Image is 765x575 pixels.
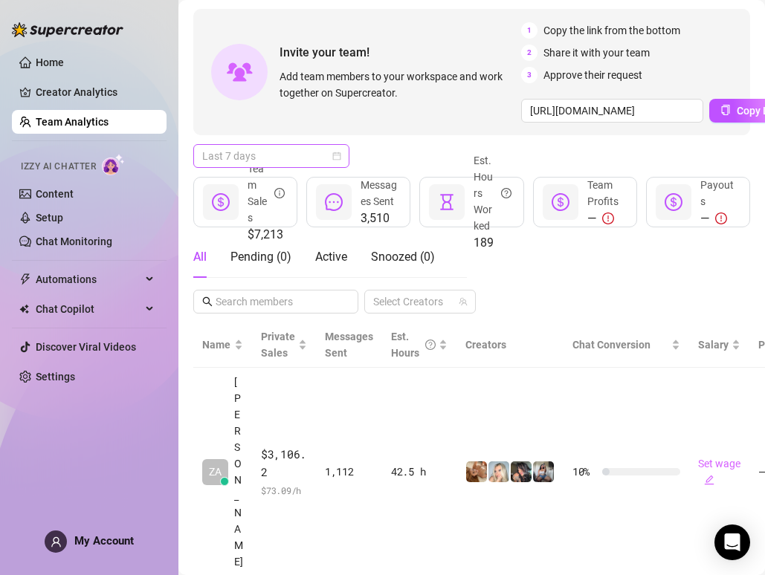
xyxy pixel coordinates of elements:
span: calendar [332,152,341,160]
span: Chat Copilot [36,297,141,321]
span: Payouts [700,179,734,207]
a: Settings [36,371,75,383]
div: Est. Hours Worked [474,152,511,234]
span: thunderbolt [19,273,31,285]
input: Search members [216,293,338,310]
span: dollar-circle [665,193,682,211]
span: exclamation-circle [602,212,614,224]
span: Private Sales [261,331,295,359]
a: Content [36,188,74,200]
img: ANDREA [533,461,554,482]
span: 189 [474,234,511,252]
th: Creators [456,322,564,368]
span: Add team members to your workspace and work together on Supercreator. [280,68,515,101]
span: My Account [74,534,134,548]
a: Setup [36,212,63,224]
span: Snoozed ( 0 ) [371,250,435,264]
span: Messages Sent [361,179,397,207]
div: 1,112 [325,464,373,480]
img: AI Chatter [102,154,125,175]
span: team [459,297,468,306]
img: Megan [488,461,509,482]
span: hourglass [438,193,456,211]
span: Copy the link from the bottom [543,22,680,39]
a: Discover Viral Videos [36,341,136,353]
span: Approve their request [543,67,642,83]
span: 1 [521,22,538,39]
span: user [51,536,62,548]
div: — [587,209,624,227]
a: Set wageedit [698,458,740,486]
span: Messages Sent [325,331,373,359]
div: — [700,209,737,227]
span: Salary [698,339,729,351]
a: Creator Analytics [36,80,155,104]
span: Chat Conversion [572,339,651,351]
span: 10 % [572,464,596,480]
div: Est. Hours [391,328,436,361]
span: 3,510 [361,209,398,227]
div: 42.5 h [391,464,448,480]
img: Riley [511,461,532,482]
img: Roux️‍ [466,461,487,482]
span: Team Profits [587,179,619,207]
span: Automations [36,267,141,291]
th: Name [193,322,252,368]
img: Chat Copilot [19,304,29,314]
span: 2 [521,45,538,61]
span: edit [704,475,714,485]
span: copy [720,105,731,115]
span: Izzy AI Chatter [21,160,96,174]
a: Chat Monitoring [36,235,112,247]
span: ZA [209,464,222,480]
a: Home [36,56,64,68]
span: question-circle [501,152,511,234]
div: Open Intercom Messenger [714,524,750,560]
span: Last 7 days [202,145,340,167]
a: Team Analytics [36,116,109,128]
span: $3,106.2 [261,446,307,481]
img: logo-BBDzfeDw.svg [12,22,123,37]
span: Invite your team! [280,43,521,62]
span: search [202,296,213,307]
span: [PERSON_NAME] [234,374,243,570]
span: 3 [521,67,538,83]
span: Share it with your team [543,45,650,61]
span: dollar-circle [552,193,569,211]
span: Name [202,337,231,353]
span: question-circle [425,328,436,361]
span: exclamation-circle [715,212,727,224]
span: $ 73.09 /h [261,483,307,498]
